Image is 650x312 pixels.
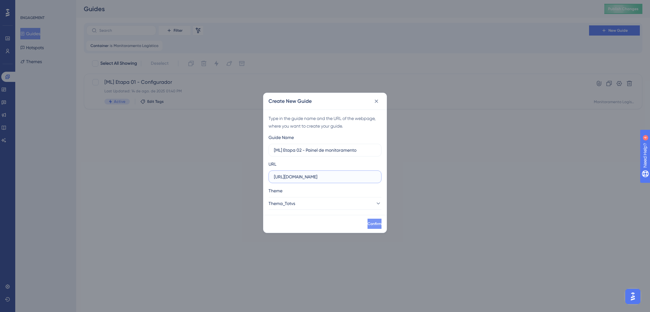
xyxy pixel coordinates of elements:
[269,134,294,141] div: Guide Name
[274,147,376,154] input: How to Create
[368,221,381,226] span: Confirm
[269,115,381,130] div: Type in the guide name and the URL of the webpage, where you want to create your guide.
[269,187,282,195] span: Theme
[269,97,312,105] h2: Create New Guide
[44,3,46,8] div: 4
[269,200,295,207] span: Thema_Totvs
[274,173,376,180] input: https://www.example.com
[623,287,642,306] iframe: UserGuiding AI Assistant Launcher
[269,160,276,168] div: URL
[15,2,40,9] span: Need Help?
